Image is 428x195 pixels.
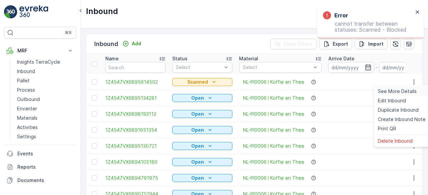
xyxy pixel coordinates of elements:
p: - [376,63,378,71]
a: Documents [4,174,76,187]
a: 1Z4547VX6895130721 [105,143,166,149]
a: Envanter [14,104,76,113]
p: Material [239,55,258,62]
p: Events [17,150,74,157]
a: Settings [14,132,76,141]
a: NL-PI0006 I Koffie en Thee [243,127,304,133]
p: ⌘B [65,30,72,35]
span: 128 [35,131,43,137]
span: Edit Inbound [378,97,406,104]
img: logo [4,5,17,19]
p: Open [191,143,204,149]
button: Open [172,174,232,182]
button: Add [120,40,144,48]
button: Export [319,39,352,49]
span: Tare Weight : [6,142,37,148]
p: Inbound [17,68,35,75]
p: Open [191,127,204,133]
div: Toggle Row Selected [92,175,97,181]
p: Materials [17,115,37,121]
p: Status [172,55,188,62]
span: Create Inbound Note [378,116,426,123]
p: Outbound [17,96,40,103]
div: Toggle Row Selected [92,79,97,85]
p: FD718 Coffee [DATE] #2 [181,6,246,14]
p: MRF [17,47,63,54]
span: NL-PI0006 I Koffie en Thee [28,164,91,170]
a: Inbound [14,67,76,76]
div: Toggle Row Selected [92,95,97,101]
p: Name [105,55,119,62]
p: Inbound [94,39,118,49]
h3: Error [334,11,348,19]
button: MRF [4,44,76,57]
a: NL-PI0006 I Koffie en Thee [243,143,304,149]
span: FD Pallet [35,153,56,159]
span: Print QR [378,125,396,132]
span: See More Details [378,88,417,95]
span: Duplicate Inbound [378,107,419,113]
p: Open [191,159,204,165]
p: Reports [17,164,74,170]
img: logo_light-DOdMpM7g.png [19,5,48,19]
p: Add [132,40,141,47]
span: Net Weight : [6,131,35,137]
span: Material : [6,164,28,170]
a: 1Z4547VX6891651354 [105,127,166,133]
p: Open [191,175,204,181]
a: Insights TerraCycle [14,57,76,67]
p: Scanned [187,79,208,85]
span: 128 [39,120,47,126]
p: Pallet [17,77,30,84]
input: Search [105,62,166,73]
a: NL-PI0006 I Koffie en Thee [243,159,304,165]
button: Clear Filters [270,39,317,49]
a: NL-PI0006 I Koffie en Thee [243,175,304,181]
button: Open [172,158,232,166]
button: Scanned [172,78,232,86]
p: Import [368,41,384,47]
input: dd/mm/yyyy [379,62,425,73]
a: Reports [4,160,76,174]
a: 1Z4547VX6898193113 [105,111,166,117]
a: Process [14,85,76,95]
p: Envanter [17,105,37,112]
a: 1Z4547VX6895614502 [105,79,166,85]
p: Open [191,95,204,101]
div: Toggle Row Selected [92,127,97,133]
a: Events [4,147,76,160]
span: Name : [6,109,22,115]
div: Toggle Row Selected [92,143,97,149]
a: NL-PI0006 I Koffie en Thee [243,79,304,85]
a: NL-PI0006 I Koffie en Thee [243,111,304,117]
a: Outbound [14,95,76,104]
button: Open [172,126,232,134]
a: 1Z4547VX6894791975 [105,175,166,181]
div: Toggle Row Selected [92,159,97,165]
button: close [415,9,420,16]
button: Import [355,39,388,49]
p: cannot transfer between statuses: Scanned - Blocked [323,21,413,33]
a: 1Z4547VX6895134281 [105,95,166,101]
p: Activities [17,124,38,131]
a: Pallet [14,76,76,85]
span: 1Z4547VX6894105180 [105,159,166,165]
p: Open [191,111,204,117]
span: FD718 Coffee [DATE] #2 [22,109,78,115]
p: Select [176,64,222,71]
span: Delete Inbound [378,138,413,144]
p: Inbound [86,6,118,17]
p: Select [243,64,311,71]
div: Toggle Row Selected [92,111,97,117]
p: Insights TerraCycle [17,59,60,65]
a: NL-PI0006 I Koffie en Thee [243,95,304,101]
a: Activities [14,123,76,132]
